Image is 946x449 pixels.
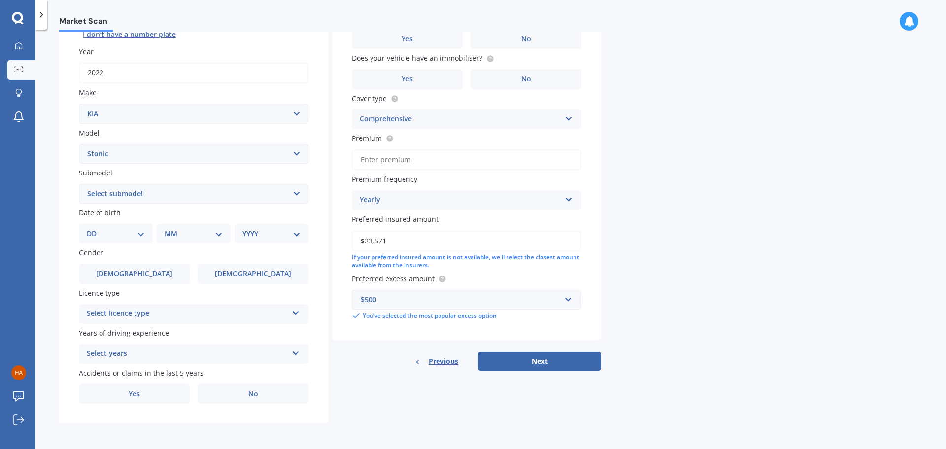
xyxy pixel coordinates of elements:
[429,354,458,369] span: Previous
[79,128,100,138] span: Model
[87,348,288,360] div: Select years
[352,274,435,283] span: Preferred excess amount
[79,27,180,42] button: I don’t have a number plate
[352,215,439,224] span: Preferred insured amount
[402,35,413,43] span: Yes
[361,294,561,305] div: $500
[11,365,26,380] img: 43fee11e19b5a94b457688acacec65aa
[59,16,113,30] span: Market Scan
[79,63,308,83] input: YYYY
[478,352,601,371] button: Next
[360,113,561,125] div: Comprehensive
[352,231,581,251] input: Enter amount
[521,35,531,43] span: No
[79,47,94,56] span: Year
[215,270,291,278] span: [DEMOGRAPHIC_DATA]
[352,311,581,320] div: You’ve selected the most popular excess option
[402,75,413,83] span: Yes
[352,253,581,270] div: If your preferred insured amount is not available, we'll select the closest amount available from...
[79,88,97,98] span: Make
[79,208,121,217] span: Date of birth
[79,248,103,258] span: Gender
[352,134,382,143] span: Premium
[352,149,581,170] input: Enter premium
[352,174,417,184] span: Premium frequency
[248,390,258,398] span: No
[79,168,112,177] span: Submodel
[79,328,169,338] span: Years of driving experience
[96,270,172,278] span: [DEMOGRAPHIC_DATA]
[79,368,203,378] span: Accidents or claims in the last 5 years
[79,288,120,298] span: Licence type
[360,194,561,206] div: Yearly
[521,75,531,83] span: No
[87,308,288,320] div: Select licence type
[352,94,387,103] span: Cover type
[129,390,140,398] span: Yes
[352,54,482,63] span: Does your vehicle have an immobiliser?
